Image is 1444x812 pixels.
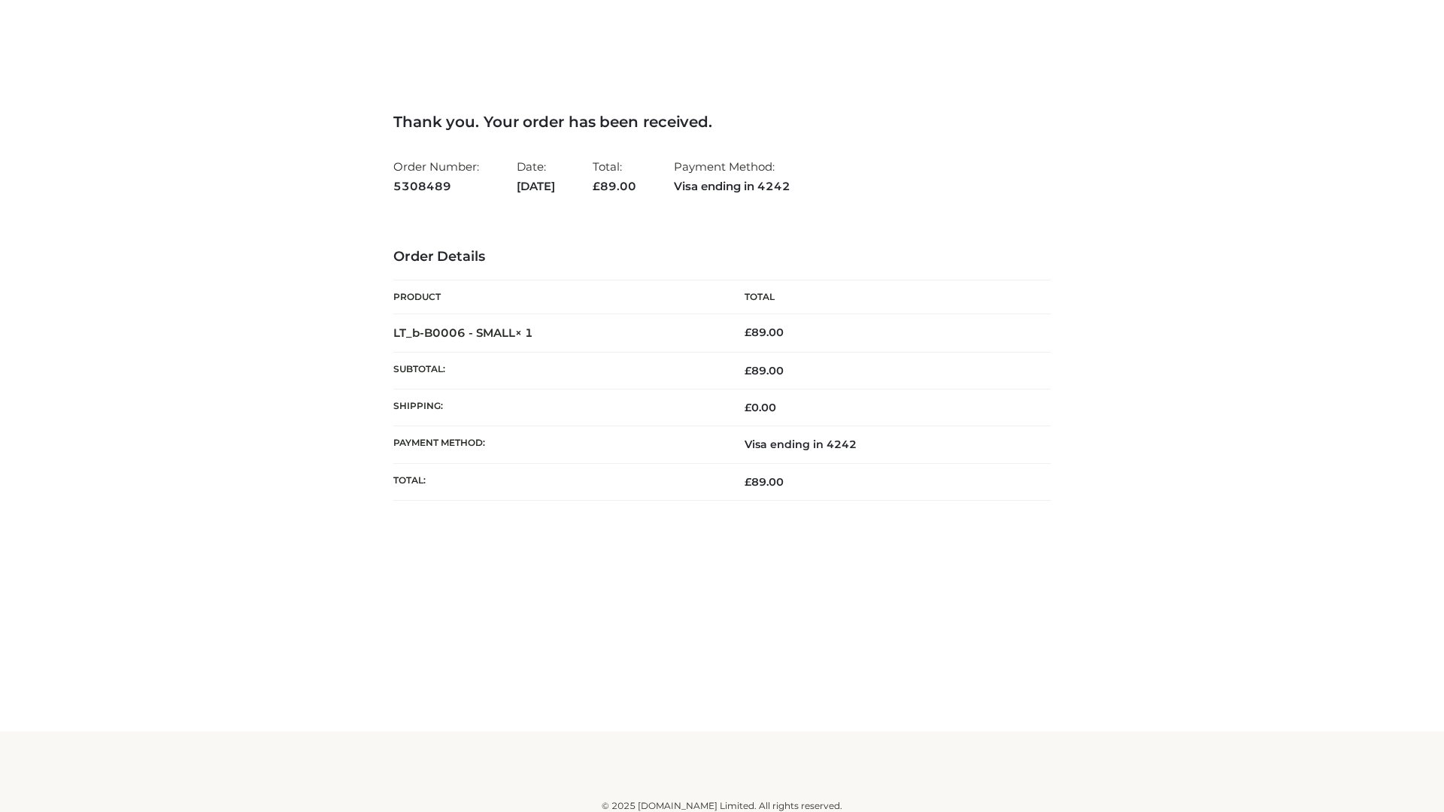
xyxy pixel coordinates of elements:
td: Visa ending in 4242 [722,426,1051,463]
li: Order Number: [393,153,479,199]
span: £ [745,326,751,339]
strong: 5308489 [393,177,479,196]
span: 89.00 [745,364,784,377]
span: 89.00 [745,475,784,489]
strong: × 1 [515,326,533,340]
span: £ [745,364,751,377]
th: Shipping: [393,389,722,426]
span: £ [745,401,751,414]
li: Payment Method: [674,153,790,199]
strong: LT_b-B0006 - SMALL [393,326,533,340]
strong: [DATE] [517,177,555,196]
th: Total: [393,463,722,500]
th: Total [722,280,1051,314]
bdi: 0.00 [745,401,776,414]
h3: Thank you. Your order has been received. [393,113,1051,131]
li: Total: [593,153,636,199]
span: £ [593,179,600,193]
th: Payment method: [393,426,722,463]
li: Date: [517,153,555,199]
bdi: 89.00 [745,326,784,339]
strong: Visa ending in 4242 [674,177,790,196]
span: 89.00 [593,179,636,193]
h3: Order Details [393,249,1051,265]
span: £ [745,475,751,489]
th: Product [393,280,722,314]
th: Subtotal: [393,352,722,389]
